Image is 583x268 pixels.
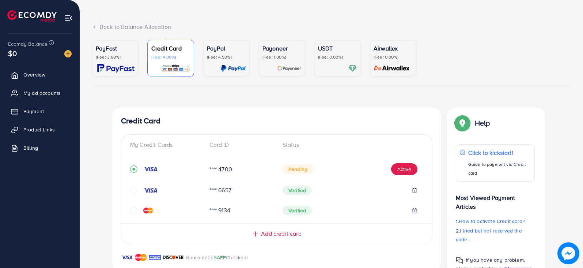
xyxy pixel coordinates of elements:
[262,44,301,53] p: Payoneer
[163,253,184,262] img: brand
[558,243,579,264] img: image
[5,122,74,137] a: Product Links
[143,187,158,193] img: credit
[143,208,153,213] img: credit
[130,207,137,214] svg: circle
[7,10,57,22] img: logo
[130,165,137,173] svg: record circle
[97,64,135,72] img: card
[130,141,204,149] div: My Credit Cards
[8,48,17,59] span: $0
[374,54,412,60] p: (Fee: 0.00%)
[96,54,135,60] p: (Fee: 3.60%)
[5,104,74,119] a: Payment
[23,89,61,97] span: My ad accounts
[121,116,432,126] h4: Credit Card
[283,186,312,195] span: Verified
[23,108,44,115] span: Payment
[8,40,48,48] span: Ecomdy Balance
[5,141,74,155] a: Billing
[318,54,357,60] p: (Fee: 0.00%)
[475,119,490,127] p: Help
[143,166,158,172] img: credit
[96,44,135,53] p: PayFast
[261,230,301,238] span: Add credit card
[456,227,522,243] span: I tried but not received the code.
[456,226,535,244] p: 2.
[468,148,531,157] p: Click to kickstart!
[186,253,248,262] p: Guaranteed Checkout
[23,126,55,133] span: Product Links
[459,217,525,225] span: How to activate Credit card?
[283,164,313,174] span: Pending
[64,14,73,22] img: menu
[456,116,469,130] img: Popup guide
[468,160,531,178] p: Guide to payment via Credit card
[348,64,357,72] img: card
[23,71,45,78] span: Overview
[283,206,312,215] span: Verified
[92,23,571,31] div: Back to Balance Allocation
[5,67,74,82] a: Overview
[221,64,246,72] img: card
[5,86,74,100] a: My ad accounts
[64,50,72,57] img: image
[207,44,246,53] p: PayPal
[318,44,357,53] p: USDT
[23,144,38,152] span: Billing
[371,64,412,72] img: card
[391,163,417,175] button: Active
[151,44,190,53] p: Credit Card
[135,253,147,262] img: brand
[456,257,463,264] img: Popup guide
[130,187,137,194] svg: circle
[262,54,301,60] p: (Fee: 1.00%)
[151,54,190,60] p: (Fee: 4.00%)
[374,44,412,53] p: Airwallex
[456,187,535,211] p: Most Viewed Payment Articles
[204,141,277,149] div: Card ID
[121,253,133,262] img: brand
[214,254,226,261] span: SAFE
[277,64,301,72] img: card
[456,217,535,226] p: 1.
[161,64,190,72] img: card
[149,253,161,262] img: brand
[277,141,423,149] div: Status
[207,54,246,60] p: (Fee: 4.50%)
